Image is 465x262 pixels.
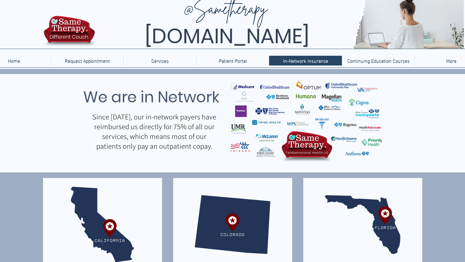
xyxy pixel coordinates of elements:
[91,112,217,151] p: Since [DATE], our in-network payers have reimbursed us directly for 75% of all our services, whic...
[42,15,97,51] img: TBH.US
[62,56,113,65] p: Request Appointment
[280,56,331,65] p: In-Network Insurance
[148,56,172,65] p: Services
[83,86,219,108] span: We are in Network
[443,56,460,65] p: More
[196,56,269,65] a: Patient Portal
[145,22,309,51] span: [DOMAIN_NAME]
[269,56,342,65] a: In-Network Insurance
[231,76,382,165] img: TelebehavioralHealth.US In-Network Insurances
[123,56,196,65] div: Services
[342,56,415,65] a: Continuing Education Courses
[216,56,250,65] p: Patient Portal
[51,56,123,65] a: Request Appointment
[5,56,23,65] p: Home
[344,56,413,65] p: Continuing Education Courses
